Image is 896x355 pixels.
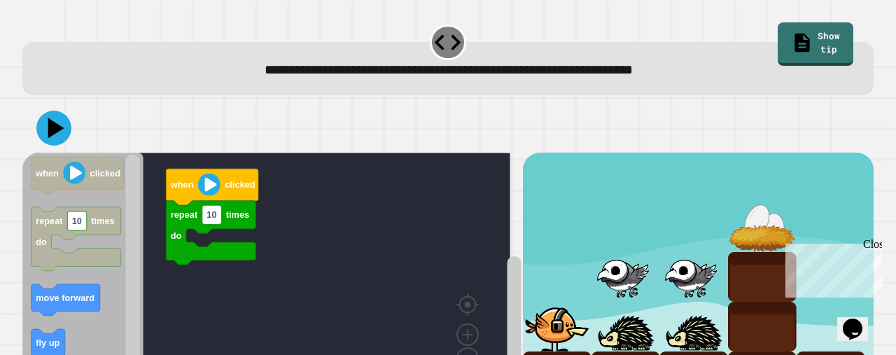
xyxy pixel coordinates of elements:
[170,180,194,190] text: when
[206,210,216,221] text: 10
[36,293,94,303] text: move forward
[171,210,198,221] text: repeat
[225,180,255,190] text: clicked
[90,168,120,179] text: clicked
[72,216,82,227] text: 10
[6,6,97,89] div: Chat with us now!Close
[35,168,59,179] text: when
[837,299,882,341] iframe: chat widget
[171,230,182,241] text: do
[91,216,114,227] text: times
[36,237,47,247] text: do
[778,22,854,67] a: Show tip
[780,238,882,298] iframe: chat widget
[226,210,249,221] text: times
[36,337,59,348] text: fly up
[36,216,63,227] text: repeat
